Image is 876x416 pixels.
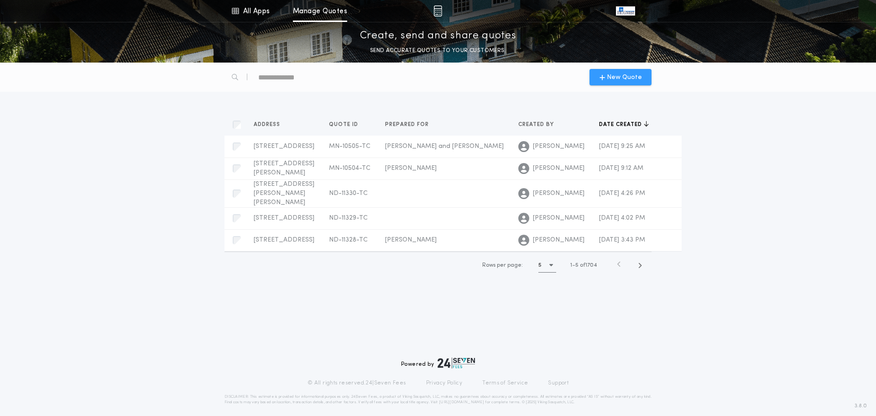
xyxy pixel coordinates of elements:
[360,29,516,43] p: Create, send and share quotes
[533,214,584,223] span: [PERSON_NAME]
[533,142,584,151] span: [PERSON_NAME]
[518,121,556,128] span: Created by
[385,165,437,172] span: [PERSON_NAME]
[599,143,645,150] span: [DATE] 9:25 AM
[254,181,314,206] span: [STREET_ADDRESS][PERSON_NAME][PERSON_NAME]
[254,143,314,150] span: [STREET_ADDRESS]
[439,400,484,404] a: [URL][DOMAIN_NAME]
[329,215,368,221] span: ND-11329-TC
[329,121,360,128] span: Quote ID
[599,237,645,243] span: [DATE] 3:43 PM
[599,120,649,129] button: Date created
[308,379,406,387] p: © All rights reserved. 24|Seven Fees
[538,258,556,273] button: 5
[401,358,475,369] div: Powered by
[599,215,645,221] span: [DATE] 4:02 PM
[533,236,584,245] span: [PERSON_NAME]
[533,164,584,173] span: [PERSON_NAME]
[533,189,584,198] span: [PERSON_NAME]
[482,379,528,387] a: Terms of Service
[385,121,431,128] span: Prepared for
[329,190,368,197] span: ND-11330-TC
[518,120,561,129] button: Created by
[580,261,597,269] span: of 1704
[538,261,542,270] h1: 5
[616,6,635,16] img: vs-icon
[599,165,643,172] span: [DATE] 9:12 AM
[385,237,437,243] span: [PERSON_NAME]
[254,215,314,221] span: [STREET_ADDRESS]
[254,160,314,176] span: [STREET_ADDRESS][PERSON_NAME]
[438,358,475,369] img: logo
[329,143,370,150] span: MN-10505-TC
[433,5,442,16] img: img
[329,120,365,129] button: Quote ID
[254,120,287,129] button: Address
[855,402,867,410] span: 3.8.0
[575,263,579,268] span: 5
[599,190,645,197] span: [DATE] 4:26 PM
[589,69,652,85] button: New Quote
[370,46,506,55] p: SEND ACCURATE QUOTES TO YOUR CUSTOMERS.
[426,379,463,387] a: Privacy Policy
[548,379,568,387] a: Support
[254,121,282,128] span: Address
[599,121,644,128] span: Date created
[254,237,314,243] span: [STREET_ADDRESS]
[607,73,642,82] span: New Quote
[329,165,370,172] span: MN-10504-TC
[224,394,652,405] p: DISCLAIMER: This estimate is provided for informational purposes only. 24|Seven Fees, a product o...
[570,263,572,268] span: 1
[385,143,504,150] span: [PERSON_NAME] and [PERSON_NAME]
[482,263,523,268] span: Rows per page:
[329,237,368,243] span: ND-11328-TC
